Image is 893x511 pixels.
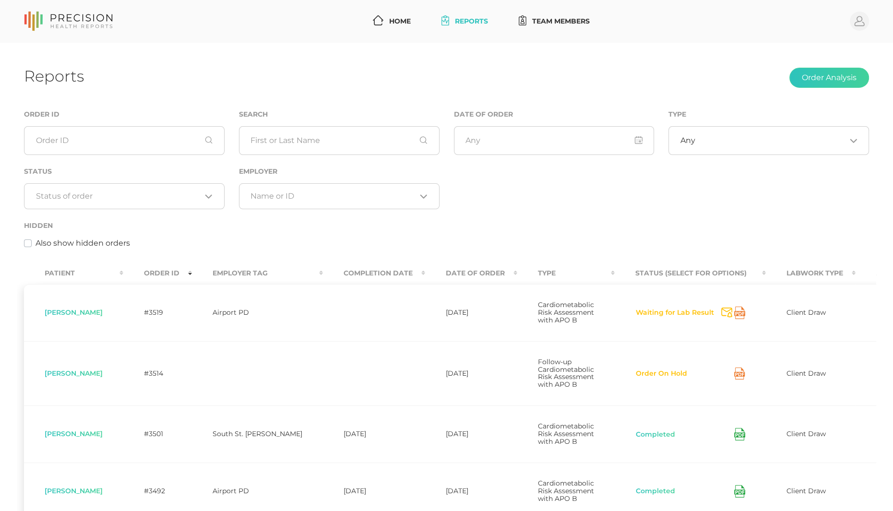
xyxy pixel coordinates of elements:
[369,12,415,30] a: Home
[123,262,192,284] th: Order ID : activate to sort column ascending
[323,262,425,284] th: Completion Date : activate to sort column ascending
[438,12,492,30] a: Reports
[668,126,869,155] div: Search for option
[192,262,323,284] th: Employer Tag : activate to sort column ascending
[668,110,686,119] label: Type
[239,110,268,119] label: Search
[192,284,323,341] td: Airport PD
[425,405,517,463] td: [DATE]
[615,262,766,284] th: Status (Select for Options) : activate to sort column ascending
[538,422,594,446] span: Cardiometabolic Risk Assessment with APO B
[786,369,826,378] span: Client Draw
[695,136,846,145] input: Search for option
[517,262,615,284] th: Type : activate to sort column ascending
[239,126,440,155] input: First or Last Name
[425,262,517,284] th: Date Of Order : activate to sort column ascending
[454,110,513,119] label: Date of Order
[239,183,440,209] div: Search for option
[239,167,277,176] label: Employer
[538,479,594,503] span: Cardiometabolic Risk Assessment with APO B
[45,429,103,438] span: [PERSON_NAME]
[786,429,826,438] span: Client Draw
[786,308,826,317] span: Client Draw
[192,405,323,463] td: South St. [PERSON_NAME]
[635,308,714,318] button: Waiting for Lab Result
[538,357,594,389] span: Follow-up Cardiometabolic Risk Assessment with APO B
[323,405,425,463] td: [DATE]
[24,222,53,230] label: Hidden
[24,67,84,85] h1: Reports
[766,262,856,284] th: Labwork Type : activate to sort column ascending
[425,341,517,406] td: [DATE]
[454,126,655,155] input: Any
[786,487,826,495] span: Client Draw
[123,284,192,341] td: #3519
[123,341,192,406] td: #3514
[515,12,594,30] a: Team Members
[45,369,103,378] span: [PERSON_NAME]
[24,126,225,155] input: Order ID
[635,369,688,379] button: Order On Hold
[24,110,60,119] label: Order ID
[425,284,517,341] td: [DATE]
[24,262,123,284] th: Patient : activate to sort column ascending
[123,405,192,463] td: #3501
[721,308,732,318] svg: Send Notification
[789,68,869,88] button: Order Analysis
[635,430,676,440] button: Completed
[538,300,594,324] span: Cardiometabolic Risk Assessment with APO B
[24,167,52,176] label: Status
[36,238,130,249] label: Also show hidden orders
[36,191,202,201] input: Search for option
[24,183,225,209] div: Search for option
[250,191,416,201] input: Search for option
[680,136,695,145] span: Any
[635,487,676,496] button: Completed
[45,308,103,317] span: [PERSON_NAME]
[45,487,103,495] span: [PERSON_NAME]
